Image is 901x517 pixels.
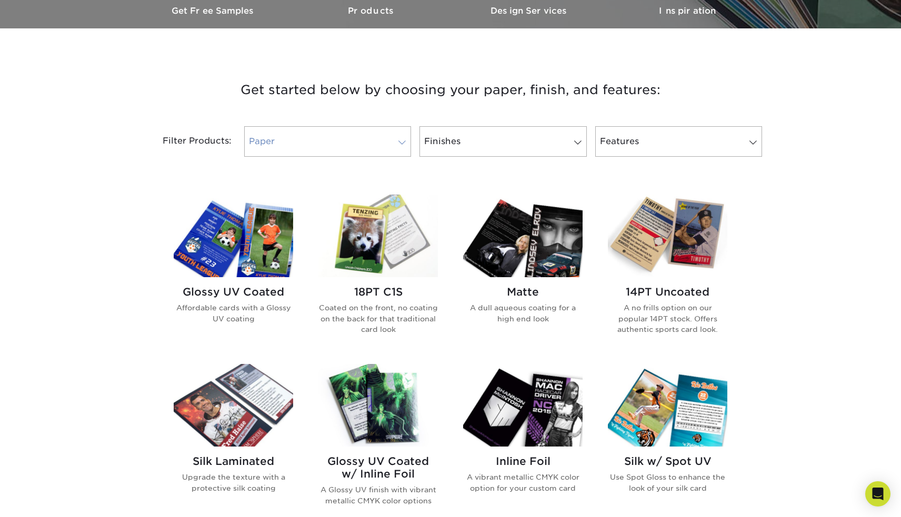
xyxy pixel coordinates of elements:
div: Open Intercom Messenger [865,481,890,506]
p: A Glossy UV finish with vibrant metallic CMYK color options [318,484,438,506]
a: Matte Trading Cards Matte A dull aqueous coating for a high end look [463,195,583,351]
a: 14PT Uncoated Trading Cards 14PT Uncoated A no frills option on our popular 14PT stock. Offers au... [608,195,727,351]
h3: Inspiration [608,6,766,16]
a: Paper [244,126,411,157]
img: Matte Trading Cards [463,195,583,277]
p: A no frills option on our popular 14PT stock. Offers authentic sports card look. [608,302,727,334]
h3: Get started below by choosing your paper, finish, and features: [143,66,758,114]
h2: Glossy UV Coated [174,286,293,298]
p: Coated on the front, no coating on the back for that traditional card look [318,302,438,334]
h3: Get Free Samples [135,6,293,16]
h3: Design Services [450,6,608,16]
h2: Inline Foil [463,455,583,468]
h2: Silk Laminated [174,455,293,468]
p: A vibrant metallic CMYK color option for your custom card [463,472,583,493]
img: Glossy UV Coated Trading Cards [174,195,293,277]
h3: Products [293,6,450,16]
a: Features [595,126,762,157]
p: A dull aqueous coating for a high end look [463,302,583,324]
p: Upgrade the texture with a protective silk coating [174,472,293,493]
iframe: Google Customer Reviews [3,485,89,513]
h2: 18PT C1S [318,286,438,298]
h2: 14PT Uncoated [608,286,727,298]
img: Silk Laminated Trading Cards [174,364,293,447]
img: Inline Foil Trading Cards [463,364,583,447]
h2: Glossy UV Coated w/ Inline Foil [318,455,438,480]
img: 14PT Uncoated Trading Cards [608,195,727,277]
p: Use Spot Gloss to enhance the look of your silk card [608,472,727,493]
img: Silk w/ Spot UV Trading Cards [608,364,727,447]
img: Glossy UV Coated w/ Inline Foil Trading Cards [318,364,438,447]
img: 18PT C1S Trading Cards [318,195,438,277]
a: 18PT C1S Trading Cards 18PT C1S Coated on the front, no coating on the back for that traditional ... [318,195,438,351]
h2: Matte [463,286,583,298]
div: Filter Products: [135,126,240,157]
p: Affordable cards with a Glossy UV coating [174,302,293,324]
a: Finishes [419,126,586,157]
a: Glossy UV Coated Trading Cards Glossy UV Coated Affordable cards with a Glossy UV coating [174,195,293,351]
h2: Silk w/ Spot UV [608,455,727,468]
